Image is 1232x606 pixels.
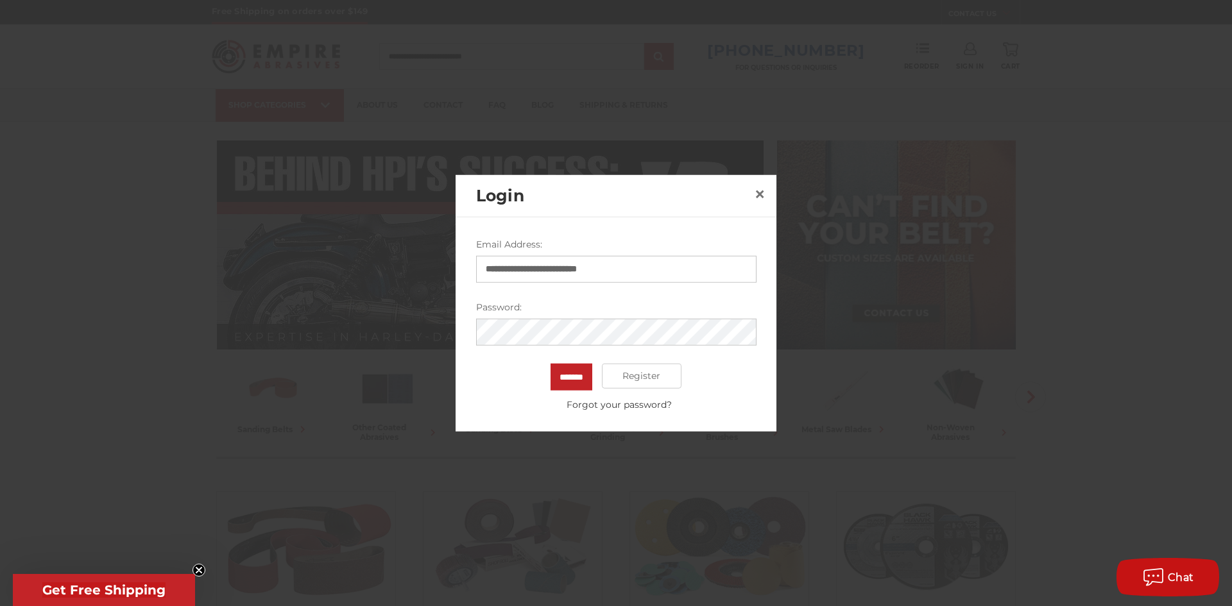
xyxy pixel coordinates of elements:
div: Get Free ShippingClose teaser [13,574,195,606]
span: Chat [1168,571,1194,584]
button: Chat [1116,558,1219,596]
label: Password: [476,300,757,314]
span: × [754,181,766,206]
button: Close teaser [193,564,205,577]
a: Register [602,363,682,389]
a: Forgot your password? [483,398,756,411]
a: Close [749,184,770,205]
label: Email Address: [476,237,757,251]
span: Get Free Shipping [42,582,166,598]
h2: Login [476,183,749,208]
